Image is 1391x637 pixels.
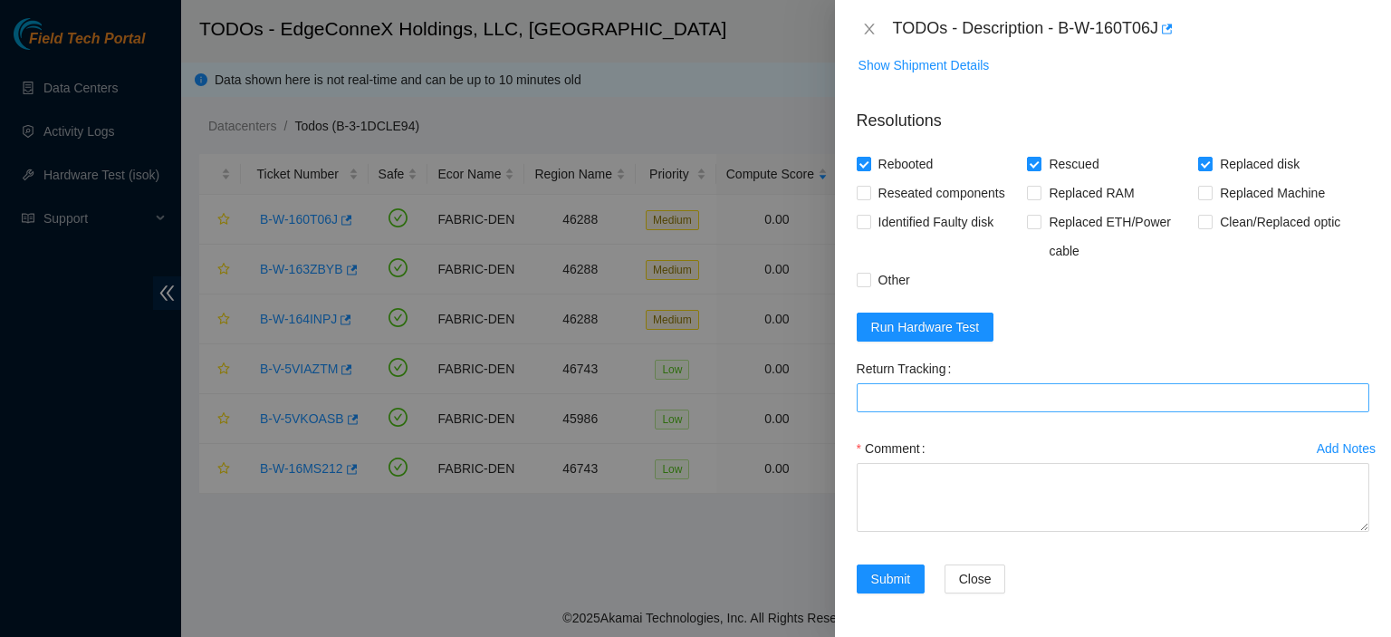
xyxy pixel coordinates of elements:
div: TODOs - Description - B-W-160T06J [893,14,1369,43]
div: Add Notes [1317,442,1376,455]
p: Resolutions [857,94,1369,133]
button: Show Shipment Details [858,51,991,80]
span: Replaced RAM [1041,179,1141,208]
span: Replaced ETH/Power cable [1041,208,1198,265]
button: Close [857,21,882,38]
input: Return Tracking [857,383,1369,412]
span: Reseated components [871,179,1012,208]
span: Rescued [1041,150,1106,179]
span: close [862,22,877,36]
button: Add Notes [1316,434,1377,463]
span: Replaced Machine [1213,179,1332,208]
button: Close [945,565,1006,594]
span: Rebooted [871,150,941,179]
span: Submit [871,569,911,589]
span: Clean/Replaced optic [1213,208,1348,236]
button: Submit [857,565,926,594]
span: Run Hardware Test [871,317,980,337]
label: Comment [857,434,933,463]
span: Other [871,265,917,294]
button: Run Hardware Test [857,313,994,342]
span: Identified Faulty disk [871,208,1002,236]
span: Replaced disk [1213,150,1307,179]
span: Close [959,569,992,589]
span: Show Shipment Details [859,55,990,75]
label: Return Tracking [857,354,959,383]
textarea: Comment [857,463,1369,532]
